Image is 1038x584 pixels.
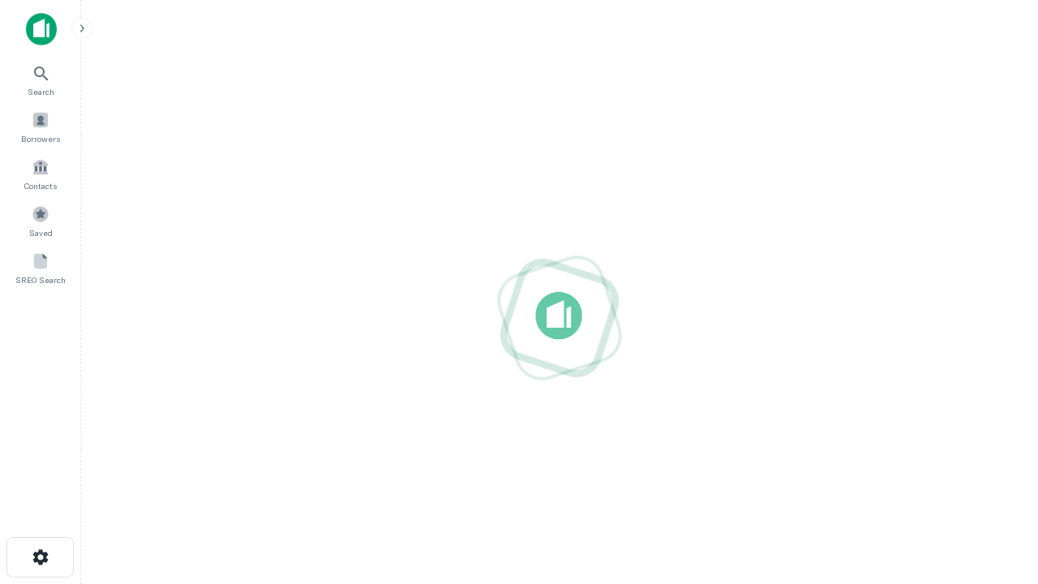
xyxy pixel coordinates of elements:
a: Contacts [5,152,76,195]
span: SREO Search [15,273,66,286]
iframe: Chat Widget [957,454,1038,532]
a: SREO Search [5,246,76,290]
a: Borrowers [5,105,76,148]
a: Search [5,58,76,101]
img: capitalize-icon.png [26,13,57,45]
span: Borrowers [21,132,60,145]
span: Contacts [24,179,57,192]
span: Saved [29,226,53,239]
span: Search [28,85,54,98]
a: Saved [5,199,76,243]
